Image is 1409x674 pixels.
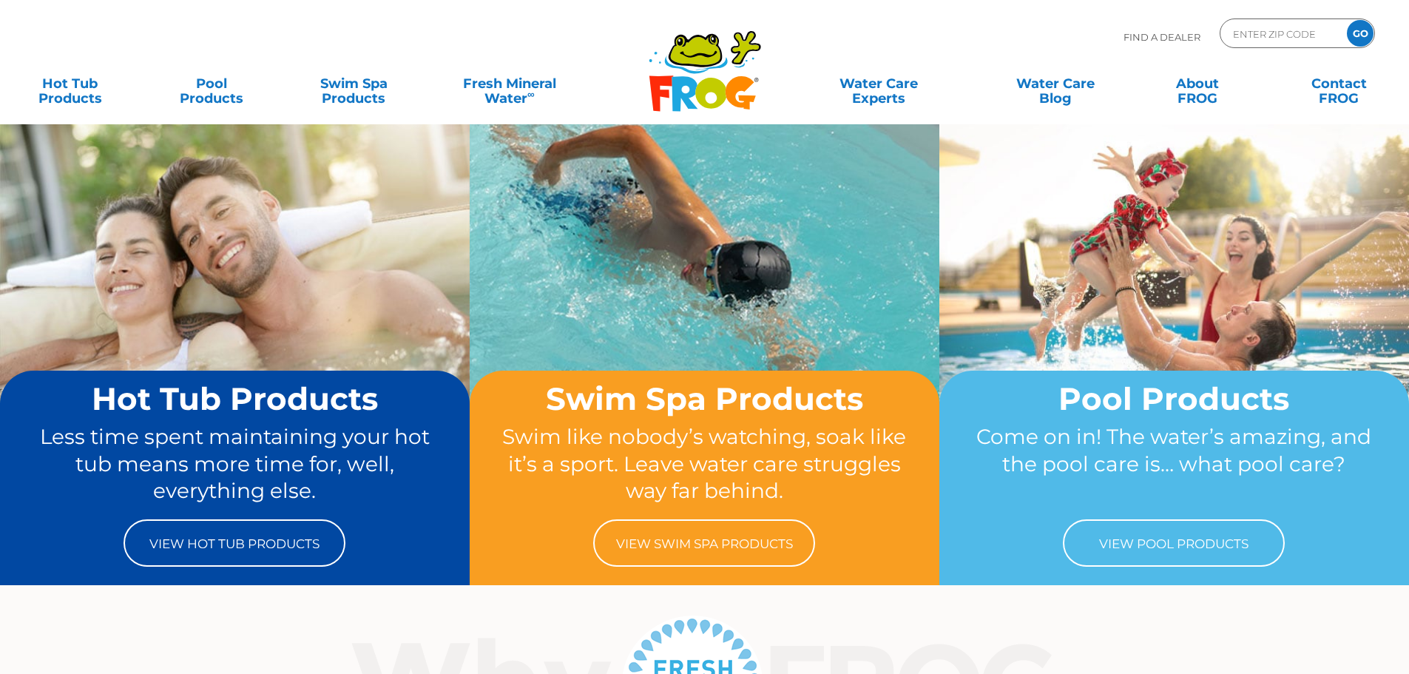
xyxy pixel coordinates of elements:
[967,382,1381,416] h2: Pool Products
[1142,69,1252,98] a: AboutFROG
[498,382,911,416] h2: Swim Spa Products
[789,69,968,98] a: Water CareExperts
[299,69,409,98] a: Swim SpaProducts
[967,423,1381,505] p: Come on in! The water’s amazing, and the pool care is… what pool care?
[440,69,578,98] a: Fresh MineralWater∞
[28,423,442,505] p: Less time spent maintaining your hot tub means more time for, well, everything else.
[470,124,939,474] img: home-banner-swim-spa-short
[1063,519,1285,567] a: View Pool Products
[1284,69,1394,98] a: ContactFROG
[593,519,815,567] a: View Swim Spa Products
[28,382,442,416] h2: Hot Tub Products
[1000,69,1110,98] a: Water CareBlog
[1231,23,1331,44] input: Zip Code Form
[498,423,911,505] p: Swim like nobody’s watching, soak like it’s a sport. Leave water care struggles way far behind.
[939,124,1409,474] img: home-banner-pool-short
[124,519,345,567] a: View Hot Tub Products
[1124,18,1200,55] p: Find A Dealer
[1347,20,1373,47] input: GO
[157,69,267,98] a: PoolProducts
[527,88,535,100] sup: ∞
[15,69,125,98] a: Hot TubProducts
